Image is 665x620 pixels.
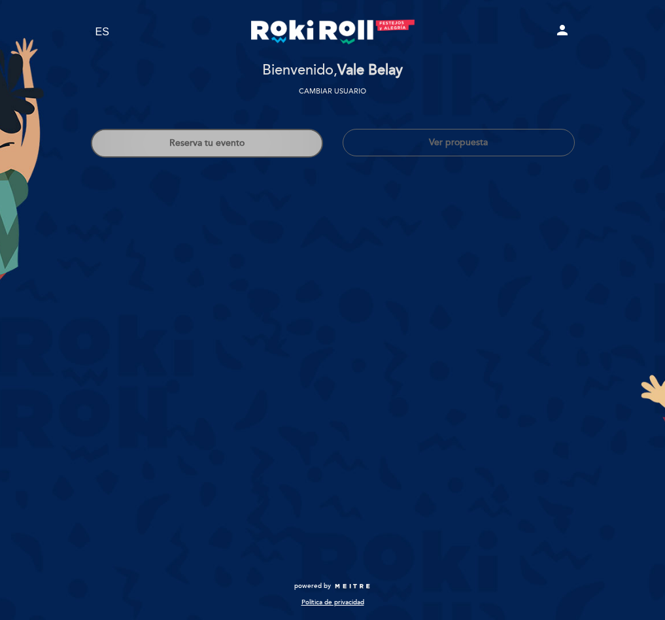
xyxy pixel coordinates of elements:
[294,581,371,591] a: powered by
[262,63,403,78] h2: Bienvenido,
[554,22,570,43] button: person
[334,583,371,590] img: MEITRE
[294,581,331,591] span: powered by
[343,129,575,156] button: Ver propuesta
[554,22,570,38] i: person
[337,61,403,79] span: Vale Belay
[301,598,364,607] a: Política de privacidad
[295,86,370,97] button: Cambiar usuario
[251,14,415,50] a: Roki Roll
[91,129,323,158] button: Reserva tu evento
